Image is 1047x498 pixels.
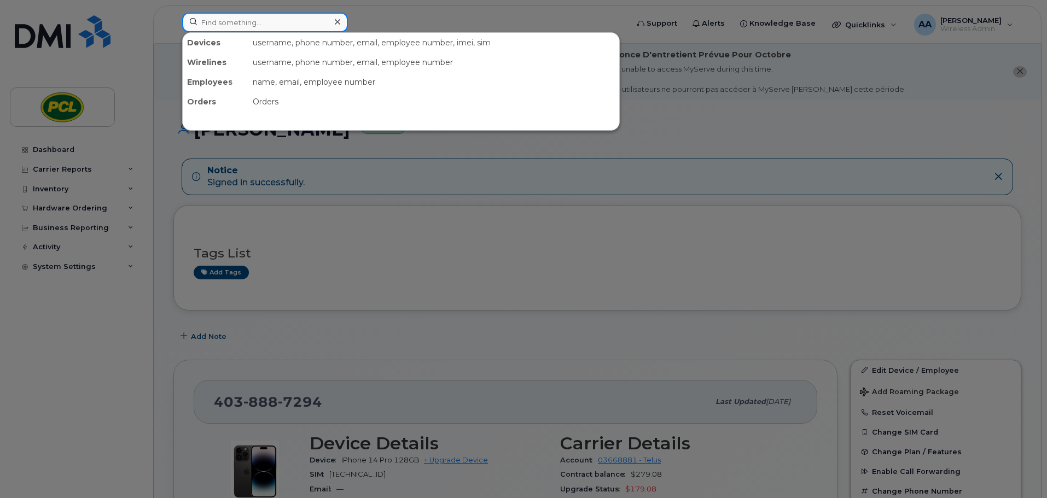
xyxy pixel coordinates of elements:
div: Orders [183,92,248,112]
div: username, phone number, email, employee number, imei, sim [248,33,619,52]
div: Employees [183,72,248,92]
div: name, email, employee number [248,72,619,92]
div: Wirelines [183,52,248,72]
div: Devices [183,33,248,52]
div: username, phone number, email, employee number [248,52,619,72]
div: Orders [248,92,619,112]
